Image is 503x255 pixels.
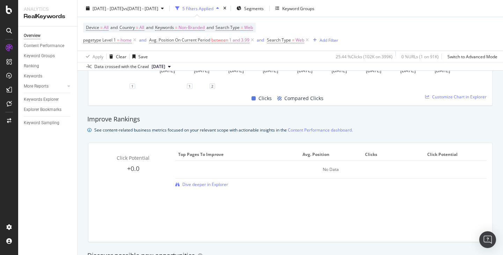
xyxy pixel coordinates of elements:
[178,23,205,32] span: Non-Branded
[110,24,118,30] span: and
[336,53,393,59] div: 25.44 % Clicks ( 102K on 399K )
[445,51,497,62] button: Switch to Advanced Mode
[432,94,487,100] span: Customize Chart in Explorer
[107,51,126,62] button: Clear
[24,42,64,50] div: Content Performance
[87,126,493,134] div: info banner
[24,32,41,39] div: Overview
[149,37,210,43] span: Avg. Position On Current Period
[244,5,264,11] span: Segments
[222,5,228,12] div: times
[93,53,103,59] div: Apply
[24,6,72,13] div: Analytics
[175,161,487,179] div: No Data
[83,51,103,62] button: Apply
[139,23,144,32] span: All
[267,37,291,43] span: Search Type
[288,126,353,134] a: Content Performance dashboard.
[427,151,482,158] span: Click Potential
[24,119,59,127] div: Keyword Sampling
[100,24,103,30] span: =
[187,83,192,89] div: 1
[194,68,209,73] text: [DATE]
[211,37,228,43] span: between
[366,68,381,73] text: [DATE]
[24,73,42,80] div: Keywords
[24,96,72,103] a: Keywords Explorer
[160,68,175,73] text: [DATE]
[117,155,150,161] span: Click Potential
[117,37,119,43] span: =
[24,119,72,127] a: Keyword Sampling
[435,68,450,73] text: [DATE]
[24,32,72,39] a: Overview
[320,37,338,43] div: Add Filter
[146,24,153,30] span: and
[479,231,496,248] div: Open Intercom Messenger
[302,151,357,158] span: Avg. Position
[119,24,135,30] span: Country
[447,53,497,59] div: Switch to Advanced Mode
[296,35,304,45] span: Web
[216,24,240,30] span: Search Type
[331,68,347,73] text: [DATE]
[401,53,439,59] div: 0 % URLs ( 1 on 91K )
[24,52,72,60] a: Keyword Groups
[24,83,65,90] a: More Reports
[400,68,416,73] text: [DATE]
[241,24,243,30] span: =
[292,37,294,43] span: =
[83,3,167,14] button: [DATE] - [DATE]vs[DATE] - [DATE]
[310,36,338,44] button: Add Filter
[175,24,177,30] span: =
[297,68,313,73] text: [DATE]
[244,23,253,32] span: Web
[24,52,55,60] div: Keyword Groups
[24,83,49,90] div: More Reports
[24,62,39,70] div: Ranking
[127,164,139,173] span: +0.0
[24,96,59,103] div: Keywords Explorer
[139,37,146,43] button: and
[116,53,126,59] div: Clear
[138,53,148,59] div: Save
[228,68,244,73] text: [DATE]
[258,94,272,103] span: Clicks
[152,63,165,70] span: 2025 Sep. 29th
[173,3,222,14] button: 5 Filters Applied
[123,5,158,11] span: vs [DATE] - [DATE]
[182,181,228,187] span: Dive deeper in Explorer
[206,24,214,30] span: and
[234,3,267,14] button: Segments
[104,23,109,32] span: All
[24,106,72,113] a: Explorer Bookmarks
[94,126,353,134] div: See content-related business metrics focused on your relevant scope with actionable insights in the
[24,106,61,113] div: Explorer Bookmarks
[175,181,228,187] a: Dive deeper in Explorer
[24,13,72,21] div: RealKeywords
[24,62,72,70] a: Ranking
[229,35,249,45] span: 1 and 3.99
[121,35,132,45] span: home
[87,115,493,124] div: Improve Rankings
[130,51,148,62] button: Save
[24,42,72,50] a: Content Performance
[86,24,99,30] span: Device
[94,63,149,70] div: Data crossed with the Crawl
[425,94,487,100] a: Customize Chart in Explorer
[149,62,174,71] button: [DATE]
[257,37,264,43] button: and
[182,5,213,11] div: 5 Filters Applied
[178,151,295,158] span: Top pages to improve
[365,151,420,158] span: Clicks
[24,73,72,80] a: Keywords
[155,24,174,30] span: Keywords
[272,3,317,14] button: Keyword Groups
[83,37,116,43] span: pagetype Level 1
[130,83,135,89] div: 1
[136,24,138,30] span: =
[284,94,323,103] span: Compared Clicks
[282,5,314,11] div: Keyword Groups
